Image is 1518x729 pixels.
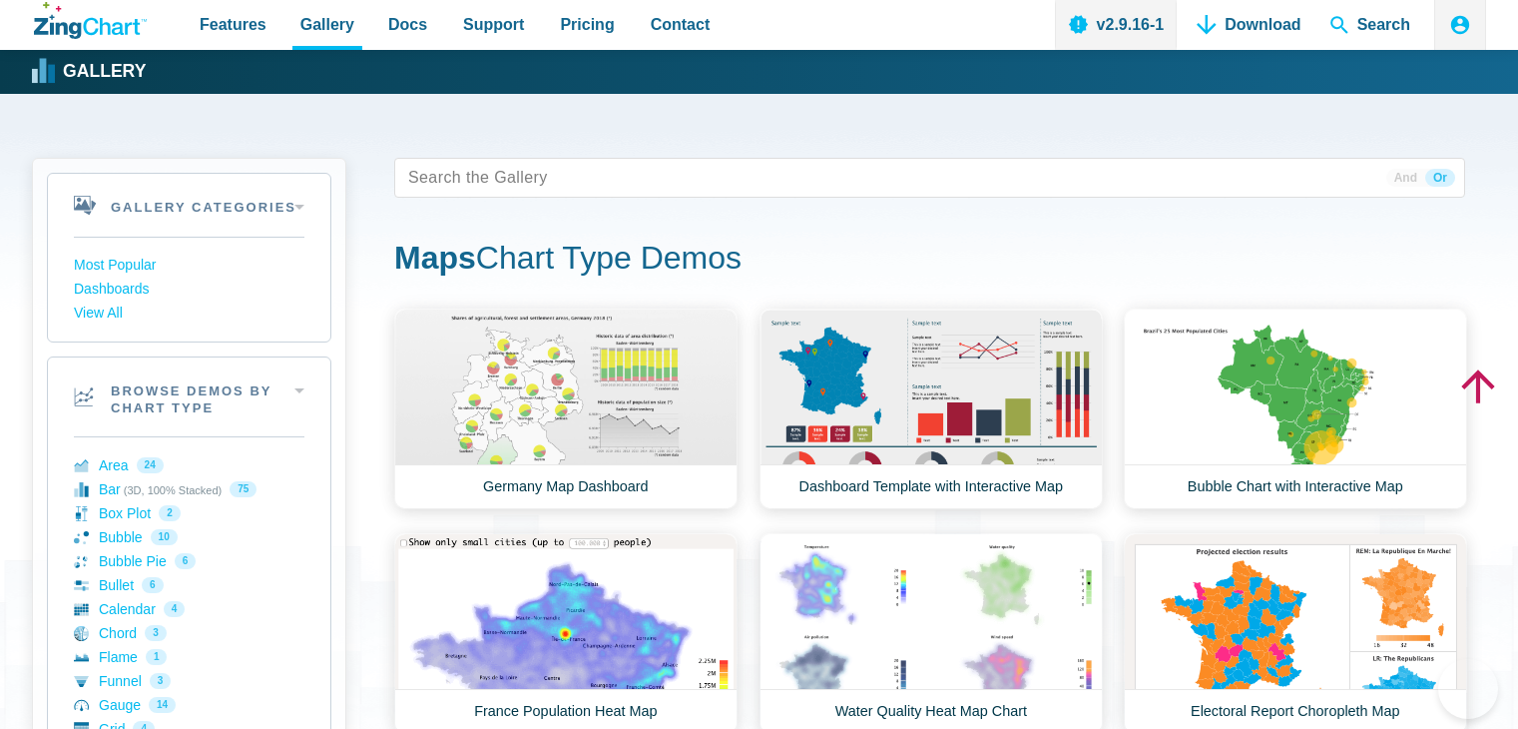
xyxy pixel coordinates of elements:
span: Gallery [300,11,354,38]
iframe: Toggle Customer Support [1438,659,1498,719]
span: Support [463,11,524,38]
a: Most Popular [74,254,304,278]
a: Dashboards [74,278,304,302]
a: Bubble Chart with Interactive Map [1124,309,1467,509]
h2: Gallery Categories [48,174,330,237]
span: And [1386,169,1425,187]
span: Features [200,11,266,38]
a: Dashboard Template with Interactive Map [759,309,1103,509]
span: Or [1425,169,1455,187]
h1: Chart Type Demos [394,238,1465,283]
strong: Gallery [63,63,146,81]
a: View All [74,302,304,326]
span: Docs [388,11,427,38]
a: Germany Map Dashboard [394,309,738,509]
a: Gallery [34,57,146,87]
span: Contact [651,11,711,38]
a: ZingChart Logo. Click to return to the homepage [34,2,147,39]
h2: Browse Demos By Chart Type [48,358,330,437]
span: Pricing [560,11,614,38]
strong: Maps [394,240,476,276]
